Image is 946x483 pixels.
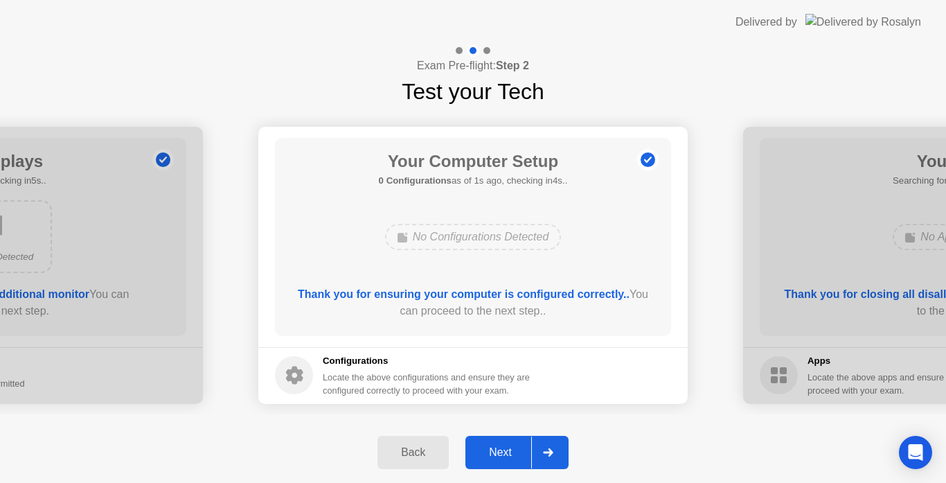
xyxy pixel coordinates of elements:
h5: as of 1s ago, checking in4s.. [379,174,568,188]
img: Delivered by Rosalyn [805,14,921,30]
div: You can proceed to the next step.. [295,286,652,319]
b: Step 2 [496,60,529,71]
div: Locate the above configurations and ensure they are configured correctly to proceed with your exam. [323,371,533,397]
h4: Exam Pre-flight: [417,58,529,74]
div: Back [382,446,445,459]
h5: Configurations [323,354,533,368]
button: Back [377,436,449,469]
div: No Configurations Detected [385,224,562,250]
button: Next [465,436,569,469]
div: Next [470,446,531,459]
div: Delivered by [735,14,797,30]
h1: Test your Tech [402,75,544,108]
b: Thank you for ensuring your computer is configured correctly.. [298,288,630,300]
div: Open Intercom Messenger [899,436,932,469]
h1: Your Computer Setup [379,149,568,174]
b: 0 Configurations [379,175,452,186]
